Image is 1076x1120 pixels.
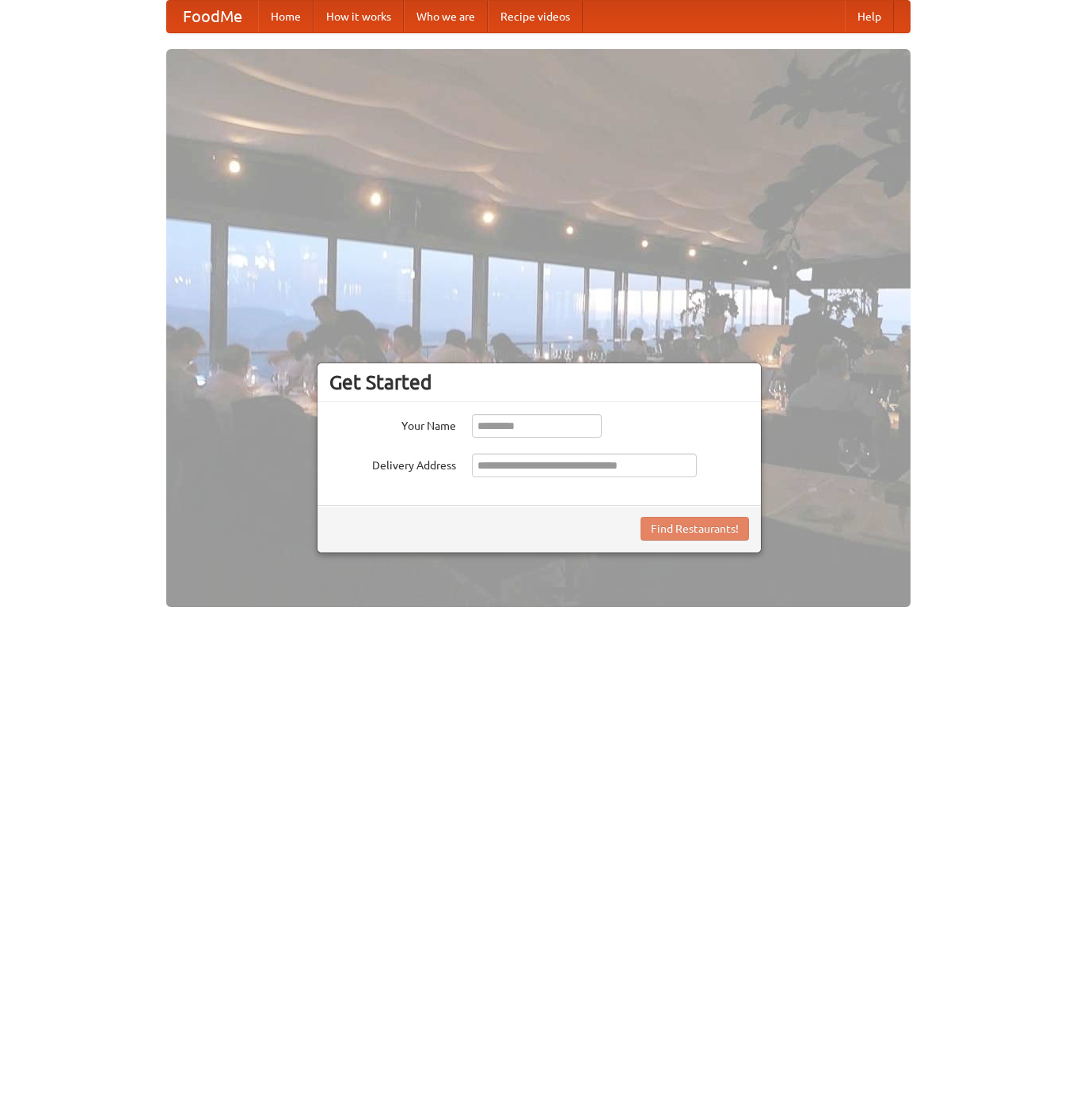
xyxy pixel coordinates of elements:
[329,454,456,473] label: Delivery Address
[641,517,749,541] button: Find Restaurants!
[314,1,404,32] a: How it works
[329,414,456,434] label: Your Name
[488,1,583,32] a: Recipe videos
[845,1,894,32] a: Help
[404,1,488,32] a: Who we are
[329,370,749,394] h3: Get Started
[167,1,258,32] a: FoodMe
[258,1,314,32] a: Home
